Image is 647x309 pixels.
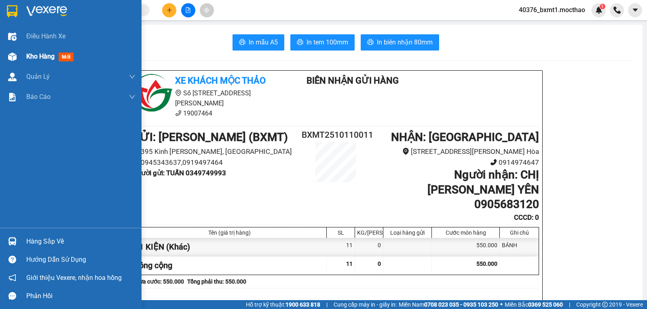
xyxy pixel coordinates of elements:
b: Người gửi : TUẤN 0349749993 [132,169,226,177]
span: printer [297,39,303,46]
span: mới [59,53,74,61]
b: Chưa cước : 550.000 [132,278,184,285]
span: Hỗ trợ kỹ thuật: [246,300,320,309]
div: Cước món hàng [434,229,497,236]
div: 0 [355,238,383,256]
li: 0945343637,0919497464 [132,157,302,168]
img: warehouse-icon [8,73,17,81]
span: plus [167,7,172,13]
div: 0905683120 [77,35,159,46]
span: environment [175,90,182,96]
span: Nhận: [77,7,97,15]
li: Số [STREET_ADDRESS][PERSON_NAME] [132,88,283,108]
img: phone-icon [613,6,621,14]
span: Miền Bắc [505,300,563,309]
b: Xe khách Mộc Thảo [175,76,266,86]
div: 11 [327,238,355,256]
div: Tên (giá trị hàng) [135,229,324,236]
span: 0 [378,261,381,267]
span: In biên nhận 80mm [377,37,433,47]
span: In tem 100mm [307,37,348,47]
span: Báo cáo [26,92,51,102]
span: Điều hành xe [26,31,66,41]
b: NHẬN : [GEOGRAPHIC_DATA] [391,130,539,144]
span: 40376_bxmt1.mocthao [512,5,592,15]
span: Quản Lý [26,71,50,82]
span: 1 [601,4,604,9]
button: printerIn tem 100mm [290,34,355,50]
div: 11 KIỆN (Khác) [133,238,327,256]
sup: 1 [600,4,605,9]
span: ⚪️ [500,303,503,306]
b: Biên Nhận Gửi Hàng [307,76,399,86]
span: caret-down [632,6,639,14]
span: Kho hàng [26,53,55,60]
li: 19007464 [132,108,283,118]
button: plus [162,3,176,17]
b: Người nhận : CHỊ [PERSON_NAME] YÊN 0905683120 [427,168,539,211]
strong: 1900 633 818 [285,301,320,308]
strong: 0708 023 035 - 0935 103 250 [424,301,498,308]
span: | [326,300,328,309]
span: file-add [185,7,191,13]
b: GỬI : [PERSON_NAME] (BXMT) [132,130,288,144]
img: warehouse-icon [8,53,17,61]
span: printer [239,39,245,46]
img: warehouse-icon [8,237,17,246]
b: Tổng phải thu: 550.000 [187,278,246,285]
span: aim [204,7,209,13]
div: TUẤN [7,35,72,44]
span: environment [402,148,409,155]
span: down [129,74,135,80]
div: Hàng sắp về [26,235,135,248]
div: CHỊ [PERSON_NAME] [77,25,159,35]
div: 0349749993 [7,44,72,56]
img: solution-icon [8,93,17,101]
span: notification [8,274,16,282]
img: warehouse-icon [8,32,17,41]
span: question-circle [8,256,16,263]
button: printerIn biên nhận 80mm [361,34,439,50]
img: icon-new-feature [595,6,603,14]
span: 550.000 [476,261,497,267]
b: CCCD : 0 [514,213,539,221]
div: Hướng dẫn sử dụng [26,254,135,266]
div: BÁNH [500,238,539,256]
div: 550.000 [432,238,500,256]
div: Loại hàng gửi [385,229,429,236]
span: message [8,292,16,300]
div: 0 [77,46,159,56]
div: [PERSON_NAME] (BXMT) [7,7,72,35]
span: phone [490,159,497,166]
li: [STREET_ADDRESS][PERSON_NAME] Hòa [370,146,539,157]
button: printerIn mẫu A5 [233,34,284,50]
span: down [129,94,135,100]
span: | [569,300,570,309]
li: 395 Kinh [PERSON_NAME], [GEOGRAPHIC_DATA] [132,146,302,157]
span: printer [367,39,374,46]
span: 11 [346,261,353,267]
div: KG/[PERSON_NAME] [357,229,381,236]
button: caret-down [628,3,642,17]
span: Giới thiệu Vexere, nhận hoa hồng [26,273,122,283]
div: SL [329,229,353,236]
span: Gửi: [7,7,19,15]
span: In mẫu A5 [249,37,278,47]
button: file-add [181,3,195,17]
span: Tổng cộng [135,261,172,270]
h2: BXMT2510110011 [302,128,370,142]
li: 0914974647 [370,157,539,168]
strong: 0369 525 060 [528,301,563,308]
span: Miền Nam [399,300,498,309]
span: phone [175,110,182,116]
div: [GEOGRAPHIC_DATA] [77,7,159,25]
div: Ghi chú [502,229,537,236]
div: Phản hồi [26,290,135,302]
button: aim [200,3,214,17]
span: copyright [602,302,608,307]
img: logo-vxr [7,5,17,17]
img: logo.jpg [132,74,173,114]
span: Cung cấp máy in - giấy in: [334,300,397,309]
